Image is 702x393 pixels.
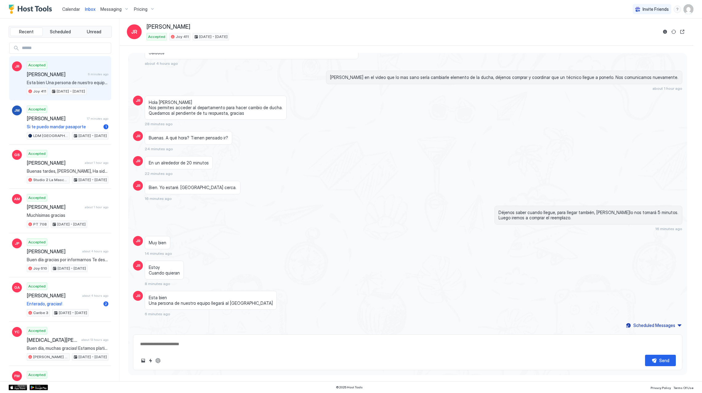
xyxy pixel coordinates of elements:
[643,6,669,12] span: Invite Friends
[674,6,681,13] div: menu
[28,106,46,112] span: Accepted
[655,226,682,231] span: 16 minutes ago
[15,64,19,69] span: JR
[27,160,82,166] span: [PERSON_NAME]
[176,34,189,39] span: Joy 411
[136,238,140,244] span: JR
[145,312,170,316] span: 6 minutes ago
[85,161,108,165] span: about 1 hour ago
[87,117,108,121] span: 17 minutes ago
[27,80,108,85] span: Esta bien Una persona de nuestro equipo llegará al [GEOGRAPHIC_DATA]
[28,195,46,201] span: Accepted
[139,357,147,364] button: Upload image
[14,196,20,202] span: AM
[27,301,101,307] span: Enterado, gracias!
[652,86,682,91] span: about 1 hour ago
[145,196,172,201] span: 16 minutes ago
[147,357,154,364] button: Quick reply
[645,355,676,366] button: Send
[28,328,46,333] span: Accepted
[27,204,82,210] span: [PERSON_NAME]
[651,384,671,391] a: Privacy Policy
[85,6,95,12] a: Inbox
[58,266,86,271] span: [DATE] - [DATE]
[659,357,669,364] div: Send
[59,310,87,316] span: [DATE] - [DATE]
[44,27,77,36] button: Scheduled
[27,381,79,387] span: [PERSON_NAME]
[145,122,173,126] span: 28 minutes ago
[15,241,19,246] span: JP
[679,28,686,35] button: Open reservation
[136,293,140,299] span: JR
[82,249,108,253] span: about 4 hours ago
[33,310,48,316] span: Caribe 3
[199,34,228,39] span: [DATE] - [DATE]
[57,89,85,94] span: [DATE] - [DATE]
[81,338,108,342] span: about 13 hours ago
[33,221,47,227] span: PT 708
[131,28,137,35] span: JR
[33,89,46,94] span: Joy 411
[684,4,693,14] div: User profile
[62,6,80,12] a: Calendar
[149,160,209,166] span: En un alrededor de 20 minutos
[14,108,20,113] span: JM
[79,177,107,183] span: [DATE] - [DATE]
[28,151,46,156] span: Accepted
[148,34,165,39] span: Accepted
[330,75,678,80] span: [PERSON_NAME] en el video que lo mas sano sería cambiarle elemento de la ducha, déjenos comprar y...
[27,345,108,351] span: Buen día, muchas gracias! Estamos platicando
[149,100,283,116] span: Hola [PERSON_NAME] Nos permites acceder al departamento para hacer cambio de ducha. Quedamos al p...
[149,265,180,275] span: Estoy Cuando quieran
[28,283,46,289] span: Accepted
[145,281,170,286] span: 8 minutes ago
[27,115,84,122] span: [PERSON_NAME]
[27,124,101,130] span: Si te puedo mandar pasaporte
[82,294,108,298] span: about 4 hours ago
[149,295,273,306] span: Esta bien Una persona de nuestro equipo llegará al [GEOGRAPHIC_DATA]
[134,6,147,12] span: Pricing
[14,373,20,379] span: FM
[78,27,110,36] button: Unread
[87,29,101,35] span: Unread
[136,98,140,103] span: JR
[145,171,173,176] span: 22 minutes ago
[33,177,68,183] span: Studio 2 La Mascota
[136,263,140,268] span: JR
[145,147,173,151] span: 24 minutes ago
[19,29,34,35] span: Recent
[27,168,108,174] span: Buenas tardes, [PERSON_NAME], Ha sido un placer tenerte como huésped. Esperamos que hayas disfrut...
[9,26,112,38] div: tab-group
[88,72,108,76] span: 6 minutes ago
[136,158,140,164] span: JR
[336,385,363,389] span: © 2025 Host Tools
[147,23,190,31] span: [PERSON_NAME]
[651,386,671,390] span: Privacy Policy
[28,372,46,378] span: Accepted
[136,183,140,188] span: JR
[57,221,86,227] span: [DATE] - [DATE]
[498,210,678,221] span: Déjenos saber cuando llegue, para llegar también, [PERSON_NAME]lo nos tomará 5 minutos. Luego ire...
[79,133,107,139] span: [DATE] - [DATE]
[154,357,162,364] button: ChatGPT Auto Reply
[85,205,108,209] span: about 1 hour ago
[149,240,166,246] span: Muy bien
[14,329,19,335] span: YC
[149,135,228,141] span: Buenas. A qué hora? Tienen pensado ir?
[145,251,172,256] span: 14 minutes ago
[27,213,108,218] span: Muchísimas gracias
[14,285,20,290] span: GA
[19,43,111,53] input: Input Field
[105,124,107,129] span: 1
[673,386,693,390] span: Terms Of Use
[28,239,46,245] span: Accepted
[136,133,140,139] span: JR
[27,257,108,263] span: Buen día gracias por informarnos Te deseamos un buen viaje de retorno
[30,385,48,390] a: Google Play Store
[673,384,693,391] a: Terms Of Use
[661,28,669,35] button: Reservation information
